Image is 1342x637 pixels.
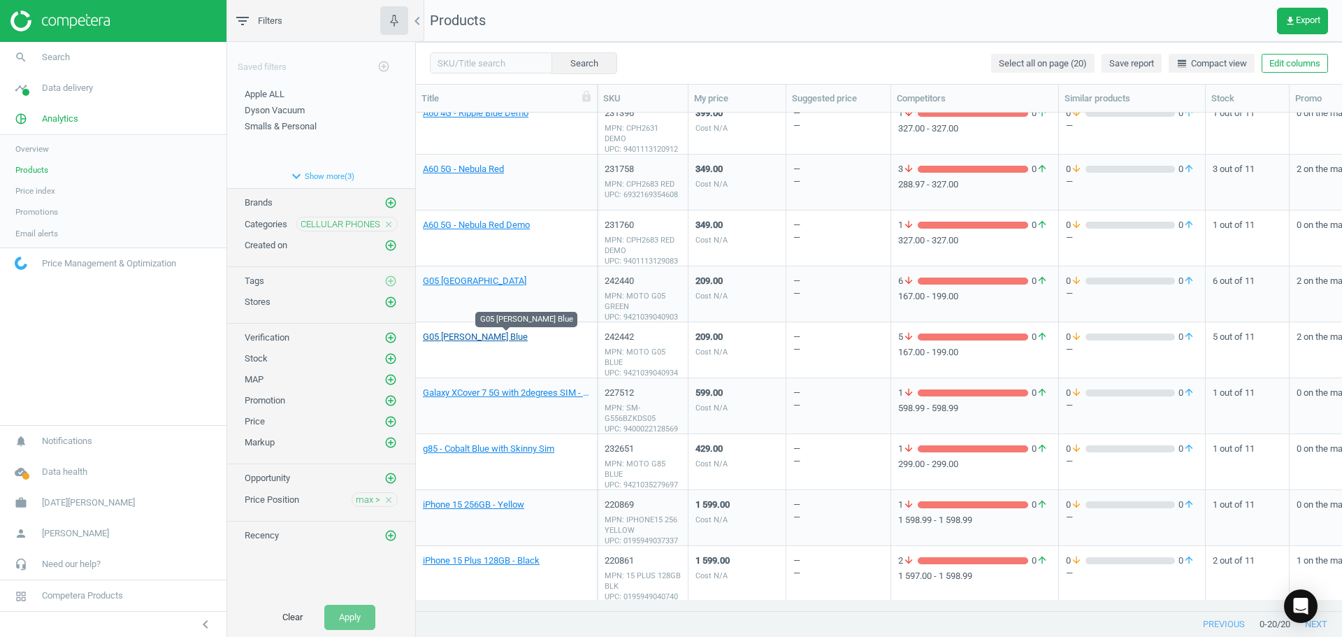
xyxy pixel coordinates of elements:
button: get_appExport [1277,8,1328,34]
span: Recency [245,530,279,541]
a: G05 [PERSON_NAME] Blue [423,331,528,343]
button: add_circle_outline [384,436,398,450]
span: Notifications [42,435,92,448]
i: timeline [8,75,34,101]
span: Verification [245,332,289,343]
i: arrow_downward [903,163,914,176]
div: 399.00 [695,107,728,120]
span: Promotions [15,206,58,217]
div: — [1066,568,1073,578]
div: 242440 [605,275,681,287]
span: Price index [15,185,55,196]
div: 209.00 [695,331,728,343]
div: Similar products [1065,92,1199,105]
button: Save report [1102,54,1162,73]
span: 0 [1028,387,1051,399]
i: arrow_upward [1183,107,1195,120]
i: add_circle_outline [377,60,390,73]
button: add_circle_outline [384,373,398,387]
i: search [8,44,34,71]
div: grid [416,113,1342,600]
span: 0 [1175,499,1198,511]
i: get_app [1285,15,1296,27]
div: 349.00 [695,219,728,231]
i: arrow_upward [1183,499,1195,511]
div: — [793,399,800,412]
i: arrow_upward [1037,219,1048,231]
span: Analytics [42,113,78,125]
span: Dyson Vacuum [245,105,305,115]
div: 599.00 [695,387,728,399]
i: add_circle_outline [384,196,397,209]
span: 0 [1066,387,1085,399]
i: arrow_downward [1071,331,1082,343]
i: arrow_downward [1071,499,1082,511]
i: arrow_downward [903,387,914,399]
div: — [1066,176,1073,187]
span: Data health [42,466,87,478]
i: add_circle_outline [384,296,397,308]
i: chevron_left [409,13,426,29]
i: work [8,489,34,516]
span: 0 [1066,331,1085,343]
div: MPN: CPH2683 RED UPC: 6932169354608 [605,179,681,200]
i: arrow_downward [1071,275,1082,287]
div: 2 out of 11 [1213,547,1282,600]
span: Categories [245,219,287,229]
i: arrow_upward [1037,331,1048,343]
span: Products [430,12,486,29]
span: Apple ALL [245,89,284,99]
div: Cost N/A [695,571,730,581]
div: 209.00 [695,275,728,287]
button: Select all on page (20) [991,54,1095,73]
div: 231396 [605,107,681,120]
div: 429.00 [695,443,728,455]
span: Price Management & Optimization [42,257,176,270]
div: MPN: CPH2631 DEMO UPC: 9401113120912 [605,123,681,155]
button: add_circle_outline [384,295,398,309]
span: Created on [245,240,287,250]
i: add_circle_outline [384,415,397,428]
span: Price Position [245,494,299,505]
span: Export [1285,15,1320,27]
button: add_circle_outline [384,394,398,408]
button: add_circle_outline [370,52,398,81]
i: add_circle_outline [384,352,397,365]
i: arrow_upward [1037,554,1048,567]
span: Select all on page (20) [999,57,1087,70]
span: Search [42,51,70,64]
i: person [8,520,34,547]
div: 349.00 [695,163,728,176]
div: Stock [1211,92,1283,105]
div: 1 out of 11 [1213,212,1282,264]
div: Cost N/A [695,123,728,134]
span: 0 [1028,163,1051,176]
div: 167.00 - 199.00 [898,290,1051,303]
i: arrow_upward [1037,107,1048,120]
span: Email alerts [15,228,58,239]
div: MPN: IPHONE15 256 YELLOW UPC: 0195949037337 [605,515,681,547]
span: 1 [898,387,918,399]
i: line_weight [1176,58,1188,69]
span: 0 [1175,554,1198,567]
span: 0 [1066,107,1085,120]
div: — [1066,400,1073,410]
div: Cost N/A [695,459,728,469]
span: Smalls & Personal [245,121,317,131]
button: next [1290,612,1342,637]
img: wGWNvw8QSZomAAAAABJRU5ErkJggg== [15,257,27,270]
button: add_circle_outline [384,196,398,210]
span: Filters [258,15,282,27]
span: 1 [898,499,918,511]
span: Need our help? [42,558,101,571]
div: 1 598.99 - 1 598.99 [898,514,1051,527]
span: [PERSON_NAME] [42,527,109,540]
span: 1 [898,107,918,120]
span: 0 [1175,331,1198,343]
div: — [793,511,800,524]
i: arrow_downward [1071,219,1082,231]
span: Products [15,164,48,176]
button: add_circle_outline [384,331,398,345]
span: 1 [898,219,918,231]
i: arrow_upward [1183,331,1195,343]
